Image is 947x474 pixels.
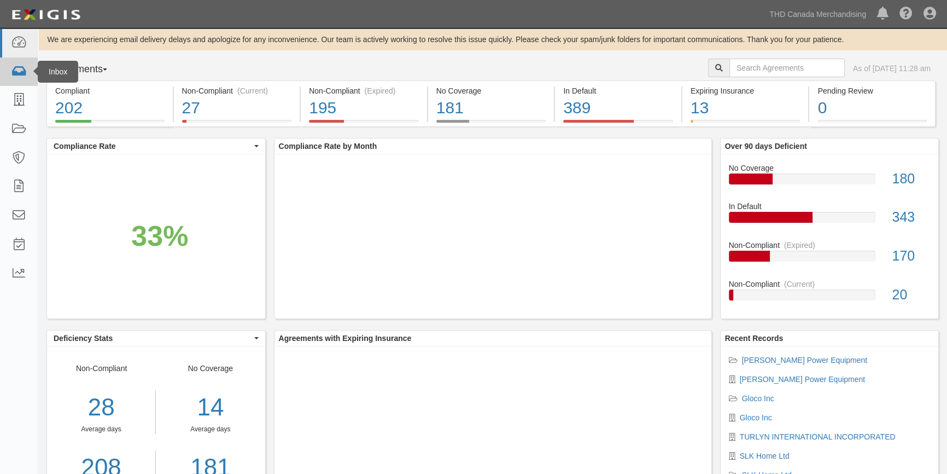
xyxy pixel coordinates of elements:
div: 20 [884,285,938,305]
button: Deficiency Stats [47,331,265,346]
a: Non-Compliant(Current)27 [174,120,300,129]
div: In Default [563,85,673,96]
div: 13 [691,96,800,120]
div: 343 [884,207,938,227]
div: 170 [884,246,938,266]
div: We are experiencing email delivery delays and apologize for any inconvenience. Our team is active... [38,34,947,45]
a: Gloco Inc [740,413,772,422]
div: Compliant [55,85,165,96]
div: In Default [721,201,939,212]
img: logo-5460c22ac91f19d4615b14bd174203de0afe785f0fc80cf4dbbc73dc1793850b.png [8,5,84,25]
div: Inbox [38,61,78,83]
a: Non-Compliant(Expired)195 [301,120,427,129]
a: [PERSON_NAME] Power Equipment [740,375,866,384]
div: Average days [164,425,256,434]
a: Non-Compliant(Expired)170 [729,240,931,279]
div: 0 [817,96,927,120]
div: (Expired) [784,240,815,251]
div: No Coverage [436,85,546,96]
a: No Coverage181 [428,120,554,129]
a: THD Canada Merchandising [764,3,872,25]
b: Compliance Rate by Month [279,142,377,151]
div: 195 [309,96,419,120]
span: Compliance Rate [54,141,252,152]
a: Non-Compliant(Current)20 [729,279,931,309]
div: 389 [563,96,673,120]
a: Gloco Inc [742,394,774,403]
button: Compliance Rate [47,138,265,154]
div: Non-Compliant (Current) [182,85,292,96]
button: Agreements [46,59,128,80]
div: 180 [884,169,938,189]
div: Non-Compliant (Expired) [309,85,419,96]
a: No Coverage180 [729,163,931,201]
div: 28 [47,390,155,425]
div: No Coverage [721,163,939,174]
div: 33% [131,216,188,256]
a: In Default343 [729,201,931,240]
div: Expiring Insurance [691,85,800,96]
a: Pending Review0 [809,120,936,129]
span: Deficiency Stats [54,333,252,344]
div: 202 [55,96,165,120]
div: Non-Compliant [721,240,939,251]
a: Expiring Insurance13 [682,120,809,129]
b: Recent Records [725,334,784,343]
a: TURLYN INTERNATIONAL INCORPORATED [740,432,896,441]
input: Search Agreements [729,59,845,77]
a: Compliant202 [46,120,173,129]
div: 181 [436,96,546,120]
div: (Current) [784,279,815,290]
div: Pending Review [817,85,927,96]
div: (Current) [237,85,268,96]
div: 14 [164,390,256,425]
b: Agreements with Expiring Insurance [279,334,412,343]
a: In Default389 [555,120,681,129]
div: (Expired) [365,85,396,96]
a: [PERSON_NAME] Power Equipment [742,356,868,365]
div: As of [DATE] 11:28 am [853,63,931,74]
div: Average days [47,425,155,434]
div: 27 [182,96,292,120]
b: Over 90 days Deficient [725,142,807,151]
div: Non-Compliant [721,279,939,290]
i: Help Center - Complianz [899,8,913,21]
a: SLK Home Ltd [740,452,790,460]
